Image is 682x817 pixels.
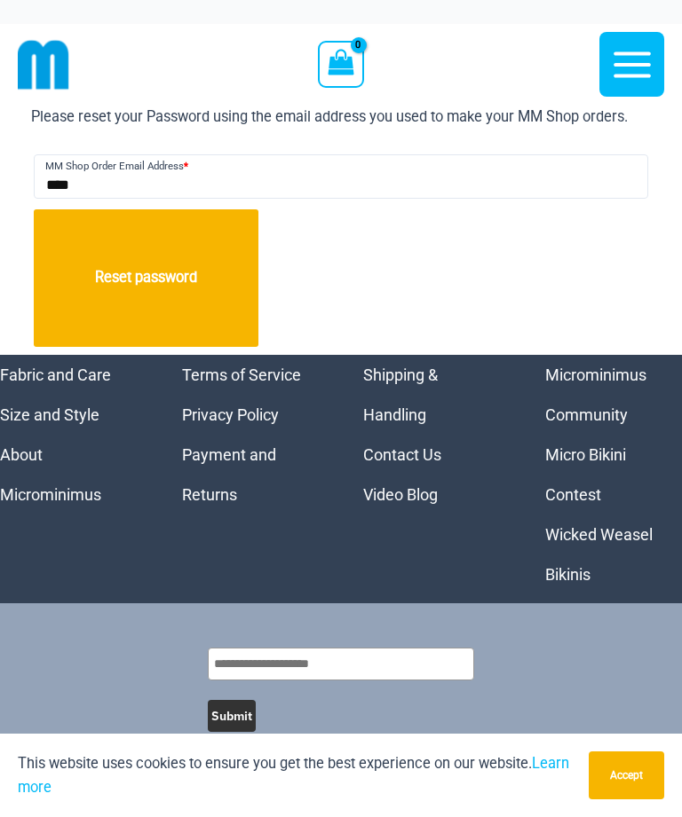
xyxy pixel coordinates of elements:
[318,41,363,87] a: View Shopping Cart, empty
[18,755,569,796] a: Learn more
[545,365,646,424] a: Microminimus Community
[363,355,501,515] aside: Footer Widget 3
[545,445,626,504] a: Micro Bikini Contest
[589,751,664,799] button: Accept
[182,365,301,384] a: Terms of Service
[18,39,69,90] img: cropped mm emblem
[363,355,501,515] nav: Menu
[182,445,276,504] a: Payment and Returns
[363,365,438,424] a: Shipping & Handling
[363,445,441,464] a: Contact Us
[545,525,653,584] a: Wicked Weasel Bikinis
[18,751,575,799] p: This website uses cookies to ensure you get the best experience on our website.
[182,405,279,424] a: Privacy Policy
[34,209,258,347] button: Reset password
[182,355,320,515] nav: Menu
[182,355,320,515] aside: Footer Widget 2
[208,700,256,732] button: Submit
[31,105,651,129] p: Please reset your Password using the email address you used to make your MM Shop orders.
[363,485,438,504] a: Video Blog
